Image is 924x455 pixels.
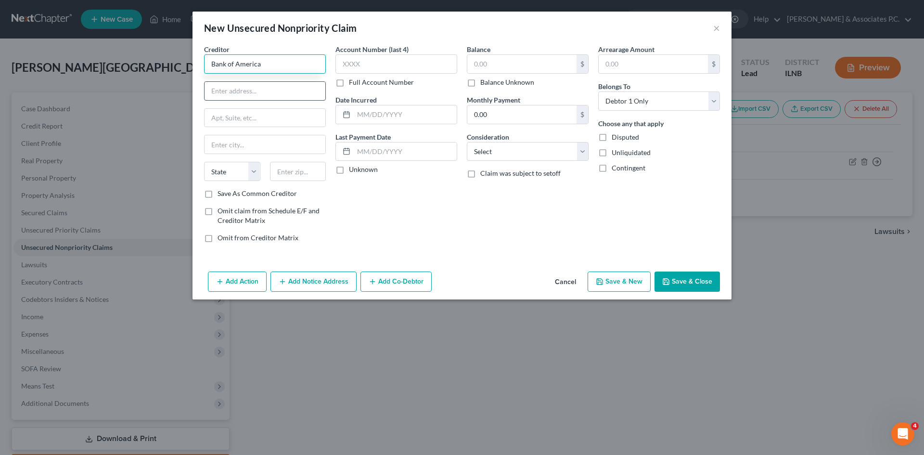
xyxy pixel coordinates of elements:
[208,272,267,292] button: Add Action
[612,148,651,156] span: Unliquidated
[654,272,720,292] button: Save & Close
[547,273,584,292] button: Cancel
[204,21,357,35] div: New Unsecured Nonpriority Claim
[335,132,391,142] label: Last Payment Date
[480,169,561,177] span: Claim was subject to setoff
[270,272,357,292] button: Add Notice Address
[713,22,720,34] button: ×
[335,95,377,105] label: Date Incurred
[204,45,230,53] span: Creditor
[335,44,409,54] label: Account Number (last 4)
[577,105,588,124] div: $
[204,54,326,74] input: Search creditor by name...
[598,44,654,54] label: Arrearage Amount
[612,133,639,141] span: Disputed
[270,162,326,181] input: Enter zip...
[467,132,509,142] label: Consideration
[335,54,457,74] input: XXXX
[354,143,457,161] input: MM/DD/YYYY
[598,82,630,91] span: Belongs To
[218,189,297,198] label: Save As Common Creditor
[218,234,298,242] span: Omit from Creditor Matrix
[360,272,432,292] button: Add Co-Debtor
[911,422,919,430] span: 4
[205,82,325,100] input: Enter address...
[205,109,325,127] input: Apt, Suite, etc...
[891,422,914,445] iframe: Intercom live chat
[598,118,664,129] label: Choose any that apply
[205,135,325,154] input: Enter city...
[577,55,588,73] div: $
[467,55,577,73] input: 0.00
[708,55,719,73] div: $
[599,55,708,73] input: 0.00
[588,272,651,292] button: Save & New
[349,165,378,174] label: Unknown
[467,95,520,105] label: Monthly Payment
[467,105,577,124] input: 0.00
[218,207,320,224] span: Omit claim from Schedule E/F and Creditor Matrix
[349,78,414,87] label: Full Account Number
[354,105,457,124] input: MM/DD/YYYY
[467,44,490,54] label: Balance
[612,164,645,172] span: Contingent
[480,78,534,87] label: Balance Unknown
